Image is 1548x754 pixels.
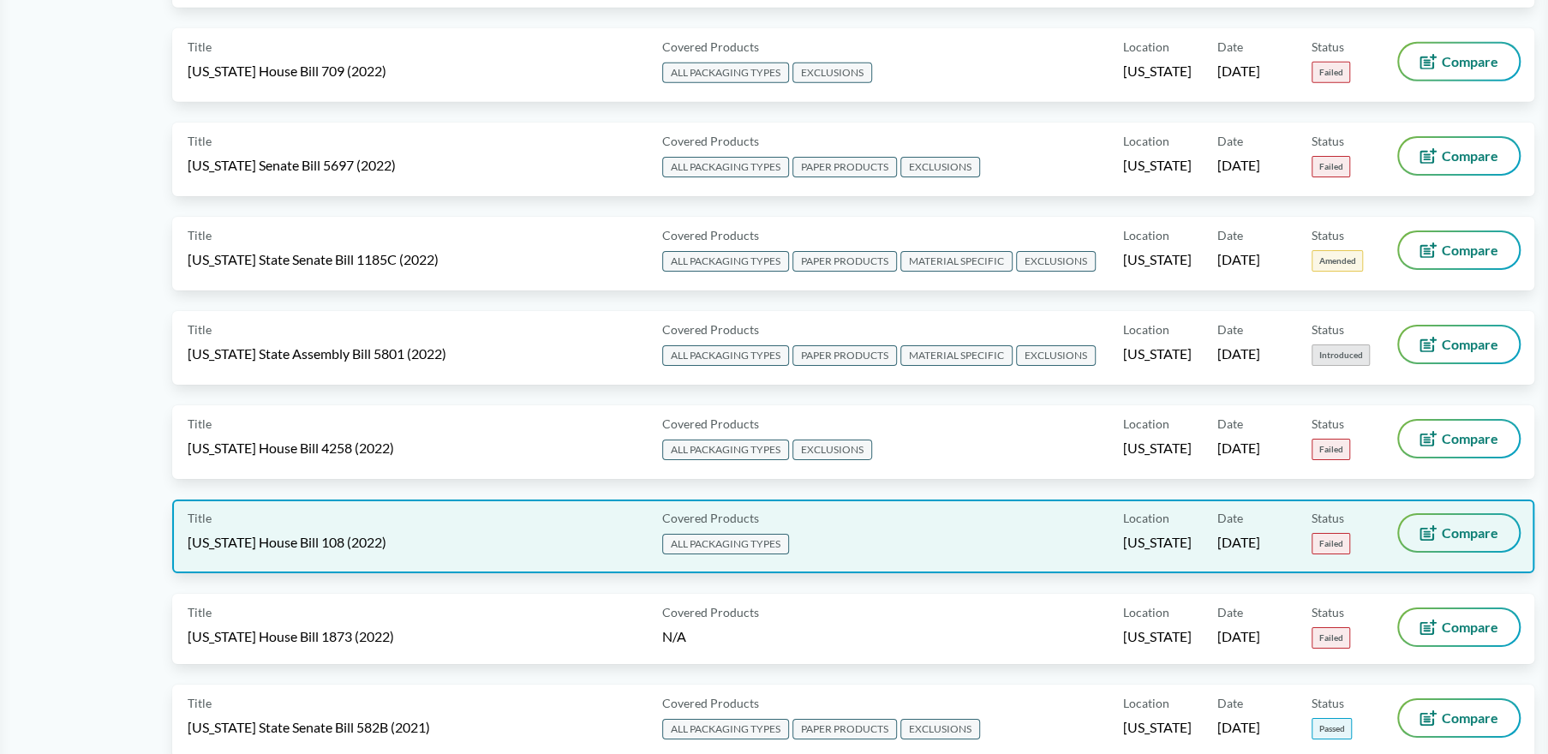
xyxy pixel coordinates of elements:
button: Compare [1399,44,1519,80]
span: [DATE] [1217,439,1260,458]
span: Location [1123,38,1169,56]
span: Title [188,415,212,433]
span: Compare [1442,338,1498,351]
span: Failed [1312,439,1350,460]
span: EXCLUSIONS [900,157,980,177]
span: N/A [662,628,686,644]
span: PAPER PRODUCTS [792,157,897,177]
span: Failed [1312,62,1350,83]
span: Introduced [1312,344,1370,366]
span: ALL PACKAGING TYPES [662,440,789,460]
span: EXCLUSIONS [792,63,872,83]
span: ALL PACKAGING TYPES [662,157,789,177]
span: [US_STATE] State Senate Bill 582B (2021) [188,718,430,737]
span: Passed [1312,718,1352,739]
span: Amended [1312,250,1363,272]
span: Status [1312,226,1344,244]
span: [US_STATE] [1123,627,1192,646]
span: Date [1217,415,1243,433]
span: [US_STATE] House Bill 108 (2022) [188,533,386,552]
span: MATERIAL SPECIFIC [900,251,1013,272]
span: Title [188,38,212,56]
span: Compare [1442,243,1498,257]
span: Status [1312,320,1344,338]
span: [US_STATE] [1123,439,1192,458]
span: Title [188,694,212,712]
span: Location [1123,509,1169,527]
span: Covered Products [662,226,759,244]
span: PAPER PRODUCTS [792,719,897,739]
span: Status [1312,603,1344,621]
span: ALL PACKAGING TYPES [662,534,789,554]
span: ALL PACKAGING TYPES [662,345,789,366]
button: Compare [1399,700,1519,736]
span: EXCLUSIONS [1016,251,1096,272]
span: Date [1217,38,1243,56]
button: Compare [1399,138,1519,174]
span: Title [188,603,212,621]
span: [US_STATE] [1123,533,1192,552]
span: Status [1312,415,1344,433]
span: [DATE] [1217,250,1260,269]
button: Compare [1399,515,1519,551]
span: ALL PACKAGING TYPES [662,719,789,739]
span: EXCLUSIONS [900,719,980,739]
span: Status [1312,694,1344,712]
span: Covered Products [662,415,759,433]
span: EXCLUSIONS [1016,345,1096,366]
span: Location [1123,132,1169,150]
span: [US_STATE] [1123,250,1192,269]
span: Date [1217,132,1243,150]
span: Covered Products [662,603,759,621]
span: Failed [1312,627,1350,649]
span: [DATE] [1217,718,1260,737]
span: Title [188,320,212,338]
span: ALL PACKAGING TYPES [662,63,789,83]
span: Status [1312,132,1344,150]
span: [DATE] [1217,344,1260,363]
span: Title [188,132,212,150]
span: Covered Products [662,694,759,712]
span: [US_STATE] House Bill 709 (2022) [188,62,386,81]
span: [US_STATE] State Senate Bill 1185C (2022) [188,250,439,269]
span: [DATE] [1217,62,1260,81]
span: [US_STATE] Senate Bill 5697 (2022) [188,156,396,175]
span: [DATE] [1217,627,1260,646]
span: Title [188,226,212,244]
span: [US_STATE] State Assembly Bill 5801 (2022) [188,344,446,363]
span: Compare [1442,149,1498,163]
span: PAPER PRODUCTS [792,345,897,366]
span: Compare [1442,432,1498,446]
span: Status [1312,509,1344,527]
span: Location [1123,603,1169,621]
span: Compare [1442,620,1498,634]
span: [US_STATE] [1123,62,1192,81]
span: Location [1123,694,1169,712]
span: ALL PACKAGING TYPES [662,251,789,272]
button: Compare [1399,609,1519,645]
span: [US_STATE] [1123,156,1192,175]
span: [US_STATE] House Bill 1873 (2022) [188,627,394,646]
span: Covered Products [662,320,759,338]
span: MATERIAL SPECIFIC [900,345,1013,366]
span: Date [1217,694,1243,712]
span: Location [1123,226,1169,244]
span: Date [1217,226,1243,244]
span: Failed [1312,156,1350,177]
button: Compare [1399,326,1519,362]
span: [DATE] [1217,533,1260,552]
span: Failed [1312,533,1350,554]
span: Location [1123,415,1169,433]
span: Title [188,509,212,527]
span: EXCLUSIONS [792,440,872,460]
span: [US_STATE] [1123,718,1192,737]
span: [DATE] [1217,156,1260,175]
span: Location [1123,320,1169,338]
span: Covered Products [662,132,759,150]
button: Compare [1399,421,1519,457]
span: Date [1217,509,1243,527]
span: Compare [1442,711,1498,725]
span: Compare [1442,526,1498,540]
span: Covered Products [662,509,759,527]
button: Compare [1399,232,1519,268]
